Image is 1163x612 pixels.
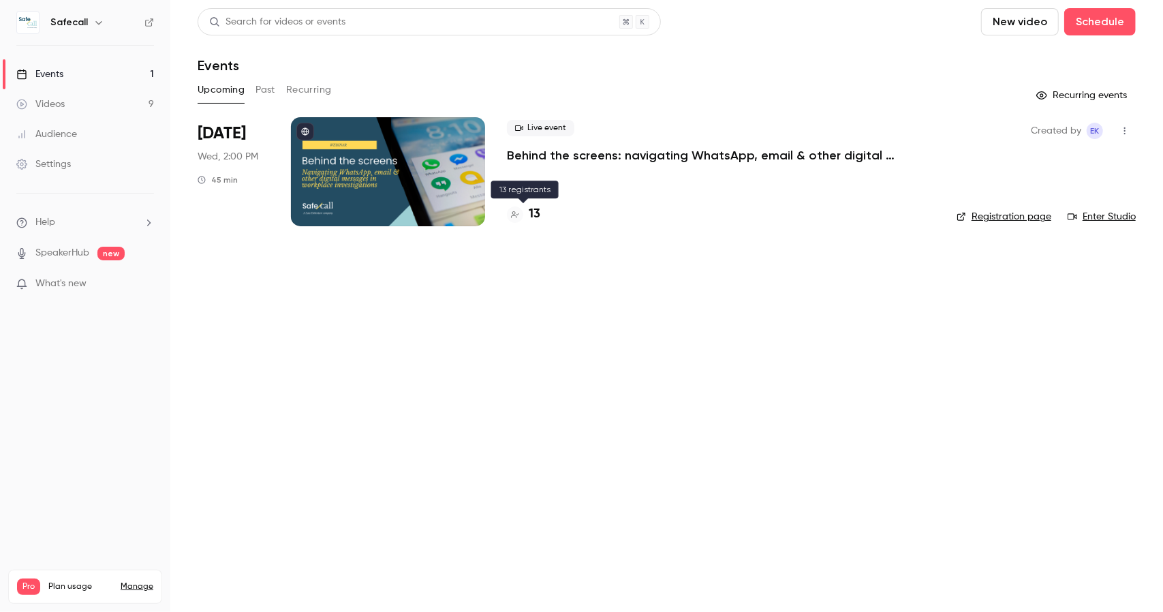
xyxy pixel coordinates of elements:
[16,97,65,111] div: Videos
[286,79,332,101] button: Recurring
[35,277,87,291] span: What's new
[198,123,246,144] span: [DATE]
[1087,123,1103,139] span: Emma` Koster
[1068,210,1136,224] a: Enter Studio
[198,79,245,101] button: Upcoming
[209,15,345,29] div: Search for videos or events
[48,581,112,592] span: Plan usage
[507,147,916,164] a: Behind the screens: navigating WhatsApp, email & other digital messages in workplace investigations
[198,174,238,185] div: 45 min
[1030,85,1136,106] button: Recurring events
[255,79,275,101] button: Past
[198,57,239,74] h1: Events
[121,581,153,592] a: Manage
[1064,8,1136,35] button: Schedule
[16,215,154,230] li: help-dropdown-opener
[198,150,258,164] span: Wed, 2:00 PM
[507,120,574,136] span: Live event
[1091,123,1100,139] span: EK
[198,117,269,226] div: Oct 8 Wed, 2:00 PM (Europe/London)
[529,205,540,224] h4: 13
[17,579,40,595] span: Pro
[16,127,77,141] div: Audience
[17,12,39,33] img: Safecall
[35,215,55,230] span: Help
[35,246,89,260] a: SpeakerHub
[507,205,540,224] a: 13
[957,210,1051,224] a: Registration page
[50,16,88,29] h6: Safecall
[981,8,1059,35] button: New video
[16,157,71,171] div: Settings
[138,278,154,290] iframe: Noticeable Trigger
[97,247,125,260] span: new
[1031,123,1081,139] span: Created by
[16,67,63,81] div: Events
